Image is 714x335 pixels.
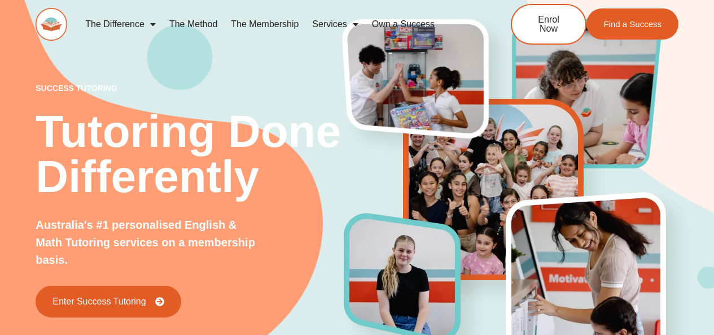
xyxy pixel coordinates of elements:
[365,11,441,37] a: Own a Success
[163,11,224,37] a: The Method
[78,11,163,37] a: The Difference
[36,286,181,317] a: Enter Success Tutoring
[529,15,568,33] span: Enrol Now
[305,11,365,37] a: Services
[36,216,261,269] p: Australia's #1 personalised English & Math Tutoring services on a membership basis.
[224,11,305,37] a: The Membership
[36,84,344,92] p: success tutoring
[52,297,146,306] span: Enter Success Tutoring
[511,4,586,45] a: Enrol Now
[36,109,344,199] h2: Tutoring Done Differently
[603,20,662,28] span: Find a Success
[586,8,678,40] a: Find a Success
[78,11,474,37] nav: Menu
